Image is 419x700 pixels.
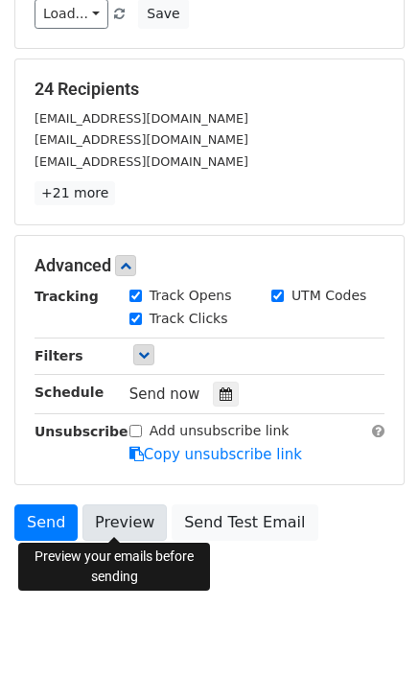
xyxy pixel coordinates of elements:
strong: Tracking [35,289,99,304]
strong: Filters [35,348,83,363]
div: Preview your emails before sending [18,543,210,591]
label: Track Clicks [150,309,228,329]
strong: Unsubscribe [35,424,128,439]
label: Add unsubscribe link [150,421,290,441]
strong: Schedule [35,385,104,400]
a: Preview [82,504,167,541]
small: [EMAIL_ADDRESS][DOMAIN_NAME] [35,154,248,169]
a: Copy unsubscribe link [129,446,302,463]
h5: 24 Recipients [35,79,384,100]
h5: Advanced [35,255,384,276]
div: Widget de chat [323,608,419,700]
iframe: Chat Widget [323,608,419,700]
a: Send [14,504,78,541]
a: Send Test Email [172,504,317,541]
label: Track Opens [150,286,232,306]
span: Send now [129,385,200,403]
label: UTM Codes [291,286,366,306]
small: [EMAIL_ADDRESS][DOMAIN_NAME] [35,111,248,126]
small: [EMAIL_ADDRESS][DOMAIN_NAME] [35,132,248,147]
a: +21 more [35,181,115,205]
